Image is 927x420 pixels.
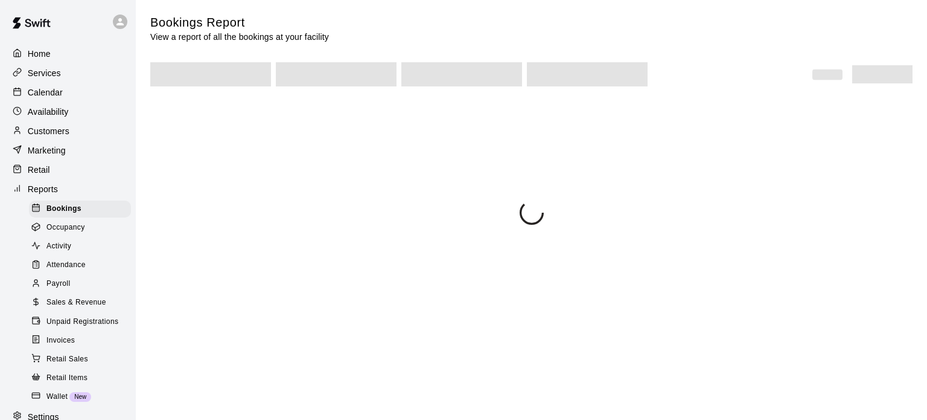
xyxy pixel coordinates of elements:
div: Payroll [29,276,131,292]
span: Unpaid Registrations [46,316,118,328]
span: Wallet [46,391,68,403]
p: Customers [28,125,69,137]
a: Invoices [29,331,136,350]
p: Availability [28,106,69,118]
a: Unpaid Registrations [29,312,136,331]
a: Services [10,64,126,82]
a: Sales & Revenue [29,294,136,312]
div: Bookings [29,201,131,218]
span: Bookings [46,203,81,215]
p: Marketing [28,144,66,157]
a: Retail [10,161,126,179]
a: WalletNew [29,387,136,406]
span: Invoices [46,335,75,347]
a: Retail Sales [29,350,136,369]
span: Activity [46,241,71,253]
a: Reports [10,180,126,198]
span: Retail Sales [46,354,88,366]
p: Services [28,67,61,79]
span: Retail Items [46,372,88,384]
a: Attendance [29,256,136,275]
span: New [69,393,91,400]
p: Retail [28,164,50,176]
div: Occupancy [29,219,131,236]
a: Occupancy [29,218,136,237]
div: Retail Sales [29,351,131,368]
p: Reports [28,183,58,195]
div: Attendance [29,257,131,274]
p: Calendar [28,86,63,99]
div: Retail Items [29,370,131,387]
a: Availability [10,103,126,121]
span: Payroll [46,278,70,290]
a: Retail Items [29,369,136,387]
p: View a report of all the bookings at your facility [150,31,329,43]
a: Home [10,45,126,63]
a: Activity [29,237,136,256]
span: Occupancy [46,222,85,234]
span: Attendance [46,259,86,271]
div: WalletNew [29,389,131,405]
a: Bookings [29,199,136,218]
p: Home [28,48,51,60]
a: Calendar [10,83,126,102]
span: Sales & Revenue [46,297,106,309]
h5: Bookings Report [150,15,329,31]
div: Unpaid Registrations [29,314,131,331]
div: Activity [29,238,131,255]
div: Sales & Revenue [29,294,131,311]
a: Marketing [10,141,126,160]
a: Customers [10,122,126,140]
a: Payroll [29,275,136,294]
div: Invoices [29,332,131,349]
